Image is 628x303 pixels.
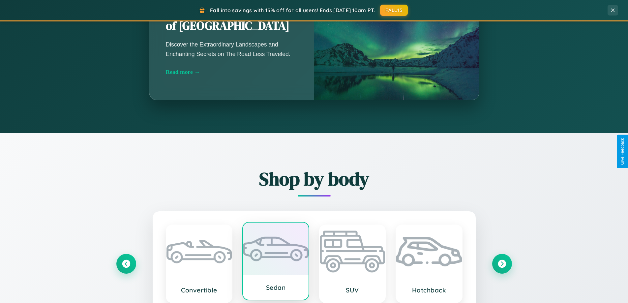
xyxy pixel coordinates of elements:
[166,69,298,76] div: Read more →
[250,284,302,291] h3: Sedan
[403,286,455,294] h3: Hatchback
[166,3,298,34] h2: Unearthing the Mystique of [GEOGRAPHIC_DATA]
[166,40,298,58] p: Discover the Extraordinary Landscapes and Enchanting Secrets on The Road Less Traveled.
[326,286,379,294] h3: SUV
[116,166,512,192] h2: Shop by body
[210,7,375,14] span: Fall into savings with 15% off for all users! Ends [DATE] 10am PT.
[380,5,408,16] button: FALL15
[620,138,625,165] div: Give Feedback
[173,286,225,294] h3: Convertible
